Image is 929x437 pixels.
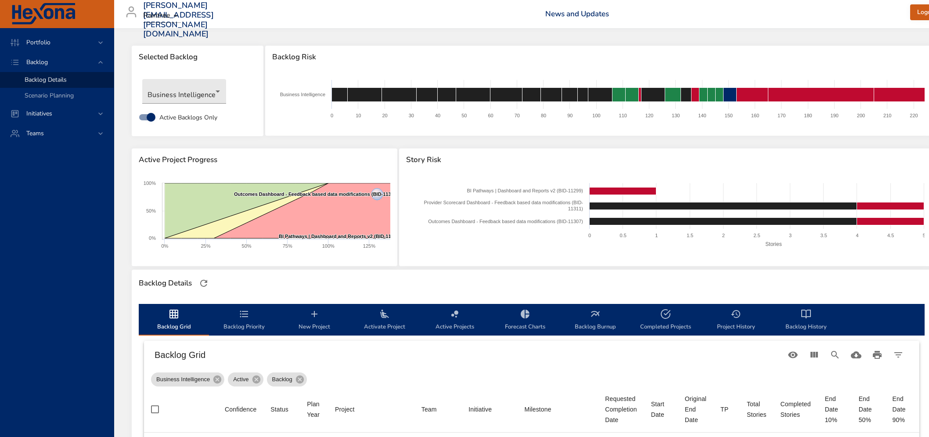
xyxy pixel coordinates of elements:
span: Team [421,404,454,415]
span: Active Backlogs Only [159,113,217,122]
text: 0% [161,243,168,249]
button: Search [825,344,846,365]
span: Completed Stories [781,399,811,420]
div: Initiative [468,404,492,415]
div: Milestone [524,404,551,415]
button: Refresh Page [197,277,210,290]
text: 5 [922,233,925,238]
text: 4.5 [887,233,894,238]
div: Table Toolbar [144,341,919,369]
text: 0 [331,113,333,118]
div: Sort [781,399,811,420]
text: 60 [488,113,493,118]
div: Status [270,404,288,415]
div: End Date 10% [825,394,845,425]
img: Hexona [11,3,76,25]
text: 1.5 [686,233,693,238]
text: 0% [149,235,156,241]
text: 170 [778,113,785,118]
span: Backlog [19,58,55,66]
div: Sort [720,404,728,415]
span: Start Date [651,399,671,420]
div: Team [421,404,437,415]
div: Plan Year [307,399,321,420]
span: Backlog Burnup [565,309,625,332]
span: Story Risk [406,155,925,164]
text: 120 [645,113,653,118]
button: Standard Views [782,344,803,365]
span: Backlog Details [25,76,67,84]
text: 150 [725,113,733,118]
text: 0.5 [619,233,626,238]
span: Portfolio [19,38,58,47]
div: Business Intelligence [151,372,224,386]
a: News and Updates [545,9,609,19]
div: Sort [651,399,671,420]
div: Sort [468,404,492,415]
text: 190 [831,113,839,118]
div: Sort [747,399,767,420]
span: Initiative [468,404,510,415]
div: Sort [335,404,355,415]
button: Print [867,344,888,365]
div: Backlog [267,372,307,386]
text: Outcomes Dashboard - Feedback based data modifications (BID-11307) [234,191,398,197]
div: Confidence [225,404,256,415]
span: Backlog Grid [144,309,204,332]
text: BI Pathways | Dashboard and Reports v2 (BID-11299) [279,234,401,239]
span: New Project [284,309,344,332]
span: Project History [706,309,766,332]
text: 180 [804,113,812,118]
text: 50% [146,208,156,213]
span: Backlog Priority [214,309,274,332]
text: 90 [567,113,573,118]
h3: [PERSON_NAME][EMAIL_ADDRESS][PERSON_NAME][DOMAIN_NAME] [143,1,214,39]
span: Forecast Charts [495,309,555,332]
span: Active [228,375,254,384]
span: Backlog [267,375,298,384]
span: Backlog Risk [272,53,924,61]
div: Total Stories [747,399,767,420]
div: Sort [307,399,321,420]
div: Sort [270,404,288,415]
text: Stories [765,241,781,247]
text: 2.5 [753,233,760,238]
text: 75% [283,243,292,249]
span: Project [335,404,407,415]
span: Backlog History [776,309,836,332]
text: BI Pathways | Dashboard and Reports v2 (BID-11299) [467,188,583,193]
text: 10 [356,113,361,118]
div: Original End Date [685,394,706,425]
text: 140 [699,113,706,118]
span: Active Projects [425,309,485,332]
text: 40 [435,113,440,118]
text: 160 [751,113,759,118]
text: 25% [201,243,210,249]
span: Teams [19,129,51,137]
button: View Columns [803,344,825,365]
text: 0 [588,233,591,238]
div: Sort [524,404,551,415]
text: 220 [910,113,918,118]
span: Milestone [524,404,591,415]
text: 50 [461,113,467,118]
div: End Date 50% [859,394,879,425]
button: Filter Table [888,344,909,365]
text: 210 [883,113,891,118]
div: Project [335,404,355,415]
text: 100 [593,113,601,118]
span: Active Project Progress [139,155,390,164]
div: Raintree [143,9,181,23]
text: 2 [722,233,724,238]
div: End Date 90% [893,394,912,425]
div: backlog-tab [139,304,925,336]
text: Outcomes Dashboard - Feedback based data modifications (BID-11307) [428,219,583,224]
text: 3 [789,233,792,238]
span: Requested Completion Date [605,394,637,425]
text: 3.5 [820,233,827,238]
text: 50% [242,243,252,249]
text: 110 [619,113,627,118]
